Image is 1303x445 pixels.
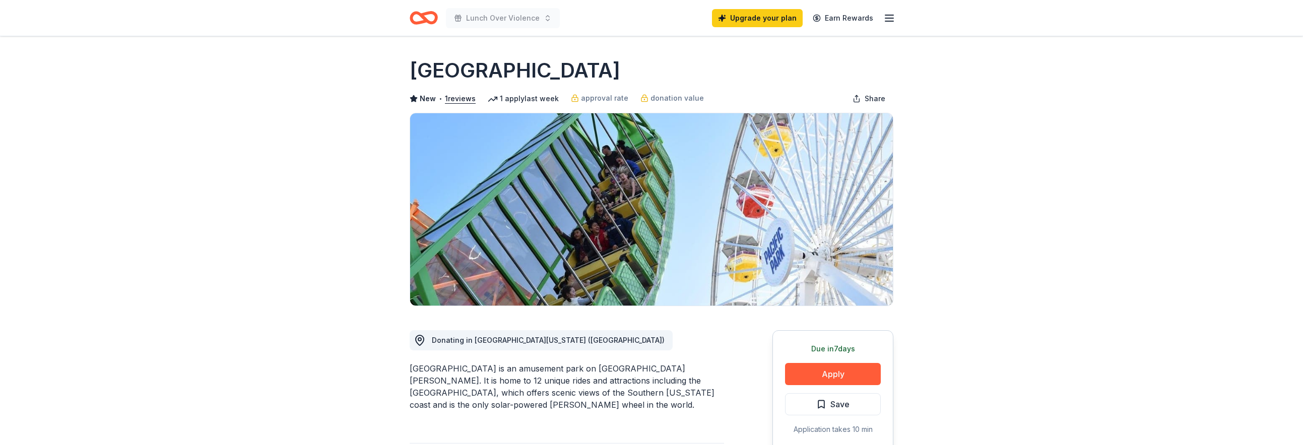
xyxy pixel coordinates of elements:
a: Upgrade your plan [712,9,803,27]
button: Share [844,89,893,109]
span: Donating in [GEOGRAPHIC_DATA][US_STATE] ([GEOGRAPHIC_DATA]) [432,336,665,344]
img: Image for Pacific Park [410,113,893,306]
h1: [GEOGRAPHIC_DATA] [410,56,620,85]
span: Lunch Over Violence [466,12,540,24]
a: approval rate [571,92,628,104]
div: 1 apply last week [488,93,559,105]
span: Save [830,398,850,411]
div: [GEOGRAPHIC_DATA] is an amusement park on [GEOGRAPHIC_DATA][PERSON_NAME]. It is home to 12 unique... [410,362,724,411]
span: Share [865,93,885,105]
div: Due in 7 days [785,343,881,355]
div: Application takes 10 min [785,423,881,435]
button: 1reviews [445,93,476,105]
a: donation value [640,92,704,104]
span: • [439,95,442,103]
button: Apply [785,363,881,385]
button: Save [785,393,881,415]
a: Earn Rewards [807,9,879,27]
span: New [420,93,436,105]
a: Home [410,6,438,30]
span: approval rate [581,92,628,104]
button: Lunch Over Violence [446,8,560,28]
span: donation value [650,92,704,104]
